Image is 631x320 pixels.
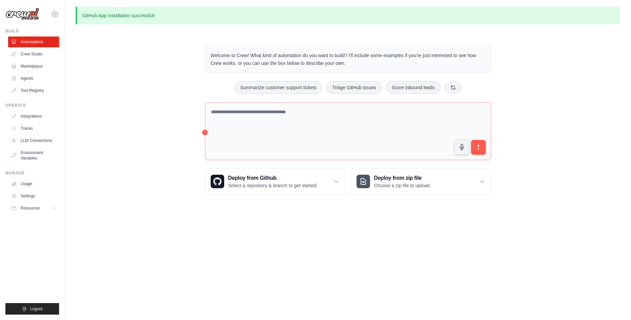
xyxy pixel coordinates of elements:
a: Automations [8,36,59,47]
a: Usage [8,178,59,189]
a: Traces [8,123,59,134]
span: Resources [21,205,40,211]
p: Choose a zip file to upload. [374,182,431,189]
span: Logout [30,306,43,312]
h3: Deploy from zip file [374,174,431,182]
button: Logout [5,303,59,315]
p: Welcome to Crew! What kind of automation do you want to build? I'll include some examples if you'... [211,52,485,67]
button: Resources [8,203,59,214]
a: Tool Registry [8,85,59,96]
a: Agents [8,73,59,84]
img: Logo [5,8,39,21]
h3: Deploy from Github [228,174,318,182]
a: LLM Connections [8,135,59,146]
button: Score inbound leads [386,81,441,94]
button: Summarize customer support tickets [234,81,322,94]
a: Integrations [8,111,59,122]
a: Marketplace [8,61,59,72]
a: Crew Studio [8,49,59,59]
a: Settings [8,191,59,201]
button: Triage GitHub issues [326,81,382,94]
p: GitHub App installation successful! [76,7,620,24]
div: Build [5,28,59,34]
div: Manage [5,170,59,176]
a: Environment Variables [8,147,59,164]
div: Operate [5,103,59,108]
p: Select a repository & branch to get started. [228,182,318,189]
